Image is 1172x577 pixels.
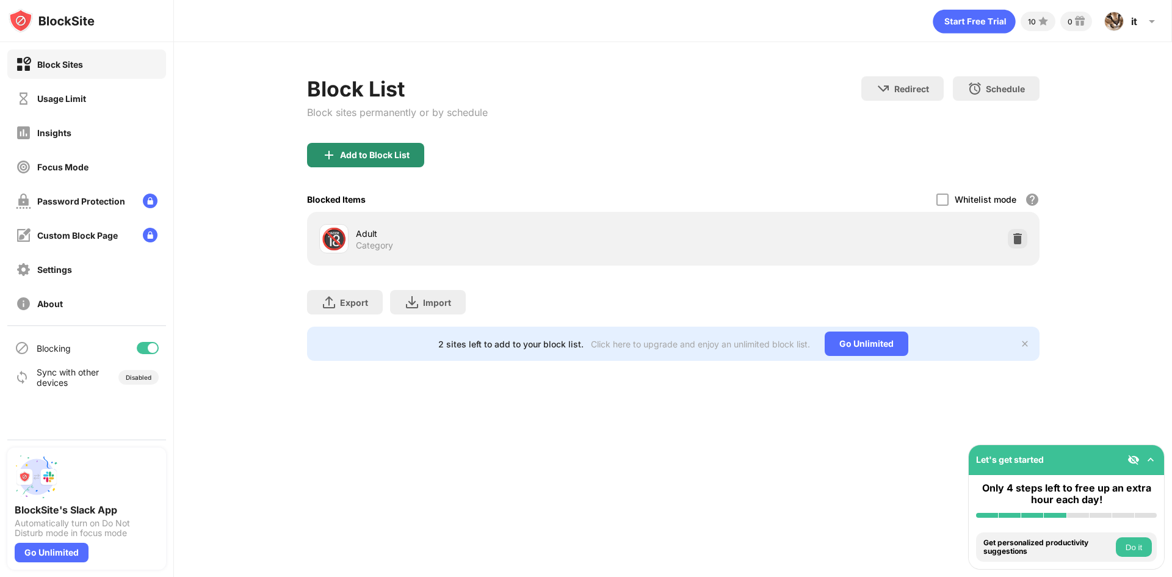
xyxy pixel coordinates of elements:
div: Block sites permanently or by schedule [307,106,488,118]
div: Insights [37,128,71,138]
div: Automatically turn on Do Not Disturb mode in focus mode [15,518,159,538]
div: 🔞 [321,227,347,252]
img: logo-blocksite.svg [9,9,95,33]
div: Whitelist mode [955,194,1016,205]
div: Go Unlimited [825,332,908,356]
div: Sync with other devices [37,367,99,388]
div: Category [356,240,393,251]
div: About [37,299,63,309]
div: Blocked Items [307,194,366,205]
img: push-slack.svg [15,455,59,499]
div: Settings [37,264,72,275]
div: Block Sites [37,59,83,70]
img: insights-off.svg [16,125,31,140]
div: Password Protection [37,196,125,206]
div: BlockSite's Slack App [15,504,159,516]
div: 10 [1028,17,1036,26]
div: Custom Block Page [37,230,118,241]
div: Schedule [986,84,1025,94]
div: Focus Mode [37,162,89,172]
img: blocking-icon.svg [15,341,29,355]
img: omni-setup-toggle.svg [1145,454,1157,466]
div: Go Unlimited [15,543,89,562]
div: Usage Limit [37,93,86,104]
div: 0 [1068,17,1073,26]
img: reward-small.svg [1073,14,1087,29]
div: animation [933,9,1016,34]
img: about-off.svg [16,296,31,311]
div: Let's get started [976,454,1044,465]
img: sync-icon.svg [15,370,29,385]
div: Only 4 steps left to free up an extra hour each day! [976,482,1157,506]
div: Block List [307,76,488,101]
img: focus-off.svg [16,159,31,175]
img: eye-not-visible.svg [1127,454,1140,466]
div: Redirect [894,84,929,94]
div: Adult [356,227,673,240]
img: lock-menu.svg [143,194,157,208]
img: block-on.svg [16,57,31,72]
div: it [1131,15,1137,27]
img: lock-menu.svg [143,228,157,242]
div: 2 sites left to add to your block list. [438,339,584,349]
div: Disabled [126,374,151,381]
img: password-protection-off.svg [16,194,31,209]
img: customize-block-page-off.svg [16,228,31,243]
img: x-button.svg [1020,339,1030,349]
div: Click here to upgrade and enjoy an unlimited block list. [591,339,810,349]
img: ACg8ocK3vIhSiCLS3JgPefYMWCo-O8_P8RfPA5u8Mlz6nah4ZT3uCFs=s96-c [1104,12,1124,31]
div: Add to Block List [340,150,410,160]
div: Get personalized productivity suggestions [983,539,1113,556]
div: Export [340,297,368,308]
div: Blocking [37,343,71,354]
div: Import [423,297,451,308]
img: settings-off.svg [16,262,31,277]
button: Do it [1116,537,1152,557]
img: time-usage-off.svg [16,91,31,106]
img: points-small.svg [1036,14,1051,29]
